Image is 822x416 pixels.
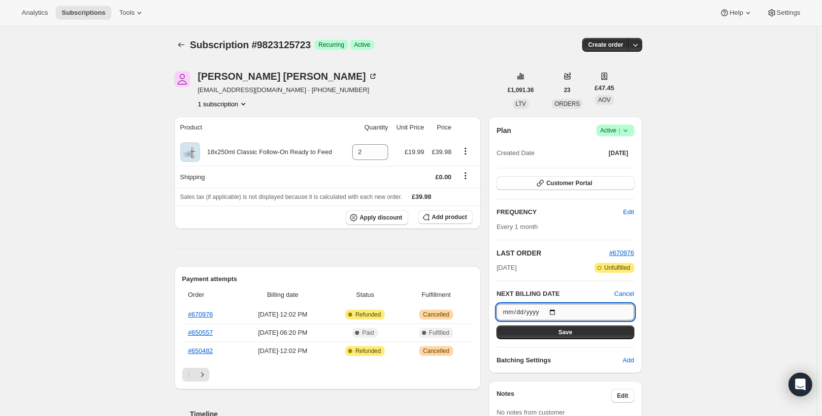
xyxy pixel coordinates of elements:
span: Paid [362,329,374,337]
span: Edit [623,207,634,217]
button: [DATE] [603,146,634,160]
span: Cancelled [423,347,449,355]
th: Order [182,284,238,306]
nav: Pagination [182,368,473,382]
span: Apply discount [360,214,402,222]
span: Active [600,126,630,135]
button: Customer Portal [496,176,634,190]
span: Billing date [240,290,325,300]
span: [DATE] [609,149,628,157]
span: Unfulfilled [604,264,630,272]
button: Settings [761,6,806,20]
th: Product [174,117,347,138]
span: £47.45 [594,83,614,93]
span: £19.99 [404,148,424,156]
h2: Plan [496,126,511,135]
span: Customer Portal [546,179,592,187]
span: Settings [777,9,800,17]
button: Shipping actions [458,170,473,181]
span: Sales tax (if applicable) is not displayed because it is calculated with each new order. [180,193,402,200]
span: Save [559,328,572,336]
th: Price [427,117,454,138]
span: Fulfillment [405,290,467,300]
h2: LAST ORDER [496,248,609,258]
th: Quantity [346,117,391,138]
span: £0.00 [435,173,452,181]
button: 23 [558,83,576,97]
span: LTV [516,100,526,107]
span: [EMAIL_ADDRESS][DOMAIN_NAME] · [PHONE_NUMBER] [198,85,378,95]
button: Create order [582,38,629,52]
button: Edit [611,389,634,403]
span: Fulfilled [429,329,449,337]
button: Apply discount [346,210,408,225]
th: Shipping [174,166,347,188]
a: #670976 [188,311,213,318]
h2: FREQUENCY [496,207,623,217]
button: Tools [113,6,150,20]
button: Analytics [16,6,54,20]
button: #670976 [609,248,634,258]
span: [DATE] · 12:02 PM [240,346,325,356]
span: Add [623,355,634,365]
span: Edit [617,392,628,400]
a: #650482 [188,347,213,354]
span: ORDERS [555,100,580,107]
button: Subscriptions [174,38,188,52]
span: Add product [432,213,467,221]
img: product img [180,142,200,162]
span: Subscription #9823125723 [190,39,311,50]
button: Add [617,352,640,368]
span: £39.98 [432,148,452,156]
span: AOV [598,96,610,103]
span: £1,091.36 [508,86,534,94]
span: 23 [564,86,570,94]
span: Analytics [22,9,48,17]
span: £39.98 [412,193,431,200]
button: Cancel [614,289,634,299]
span: Tools [119,9,134,17]
h6: Batching Settings [496,355,623,365]
a: #650557 [188,329,213,336]
div: [PERSON_NAME] [PERSON_NAME] [198,71,378,81]
span: Create order [588,41,623,49]
h3: Notes [496,389,611,403]
button: Help [714,6,758,20]
span: Alexander Scott [174,71,190,87]
span: No notes from customer [496,409,565,416]
div: Open Intercom Messenger [789,373,812,396]
span: Help [729,9,743,17]
h2: Payment attempts [182,274,473,284]
span: Created Date [496,148,534,158]
th: Unit Price [391,117,427,138]
button: £1,091.36 [502,83,540,97]
span: [DATE] · 06:20 PM [240,328,325,338]
span: Every 1 month [496,223,538,230]
span: [DATE] [496,263,517,273]
span: Recurring [319,41,344,49]
a: #670976 [609,249,634,256]
button: Add product [418,210,473,224]
button: Product actions [198,99,248,109]
button: Product actions [458,146,473,157]
button: Save [496,325,634,339]
button: Next [196,368,209,382]
div: 18x250ml Classic Follow-On Ready to Feed [200,147,332,157]
span: Status [331,290,399,300]
span: Subscriptions [62,9,105,17]
span: | [619,127,620,134]
span: Cancelled [423,311,449,319]
h2: NEXT BILLING DATE [496,289,614,299]
button: Edit [617,204,640,220]
span: Refunded [355,347,381,355]
span: Active [354,41,370,49]
span: [DATE] · 12:02 PM [240,310,325,320]
button: Subscriptions [56,6,111,20]
span: Refunded [355,311,381,319]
